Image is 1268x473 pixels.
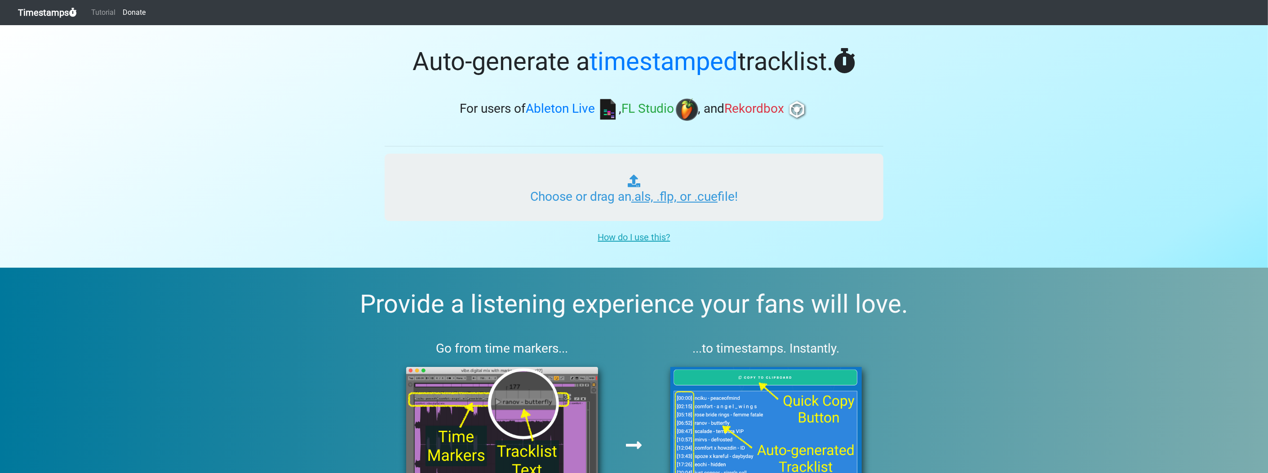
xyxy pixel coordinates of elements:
h2: Provide a listening experience your fans will love. [22,289,1246,319]
a: Donate [119,4,149,22]
img: rb.png [786,98,808,121]
span: Rekordbox [725,102,785,116]
h3: For users of , , and [385,98,883,121]
span: timestamped [590,47,738,76]
h1: Auto-generate a tracklist. [385,47,883,77]
h3: ...to timestamps. Instantly. [649,341,884,356]
img: ableton.png [597,98,619,121]
a: Tutorial [88,4,119,22]
span: Ableton Live [526,102,595,116]
img: fl.png [676,98,698,121]
a: Timestamps [18,4,77,22]
span: FL Studio [622,102,674,116]
h3: Go from time markers... [385,341,620,356]
u: How do I use this? [598,232,670,243]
